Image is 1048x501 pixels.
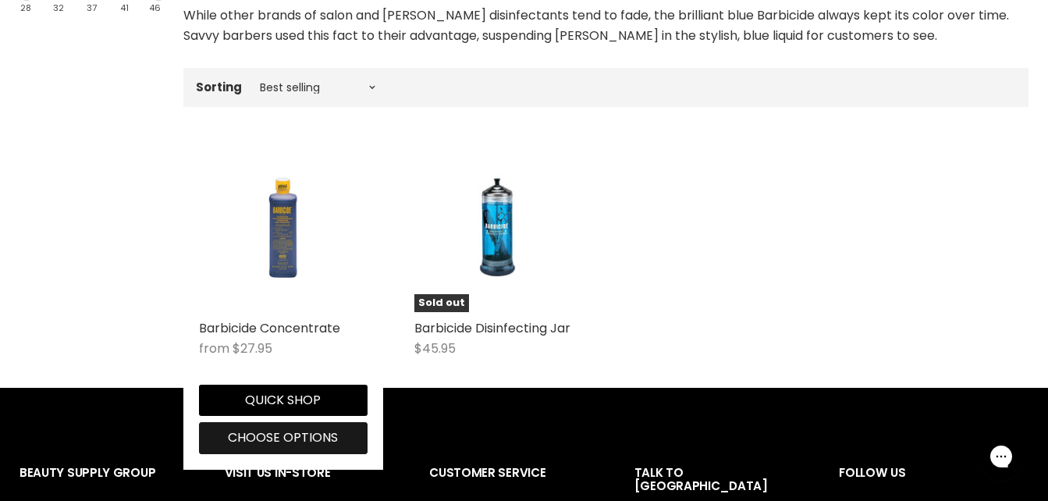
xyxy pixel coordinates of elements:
[199,385,368,416] button: Quick shop
[199,339,229,357] span: from
[87,3,97,13] div: 37
[20,3,31,13] div: 28
[227,144,339,313] img: Barbicide Concentrate
[442,144,555,313] img: Barbicide Disinfecting Jar
[199,422,368,453] button: Choose options
[228,428,338,446] span: Choose options
[414,319,570,337] a: Barbicide Disinfecting Jar
[414,294,469,312] span: Sold out
[199,144,368,313] a: Barbicide Concentrate
[120,3,129,13] div: 41
[199,319,340,337] a: Barbicide Concentrate
[970,428,1032,485] iframe: Gorgias live chat messenger
[149,3,161,13] div: 46
[414,144,583,313] a: Barbicide Disinfecting JarSold out
[233,339,272,357] span: $27.95
[53,3,64,13] div: 32
[196,80,242,94] label: Sorting
[414,339,456,357] span: $45.95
